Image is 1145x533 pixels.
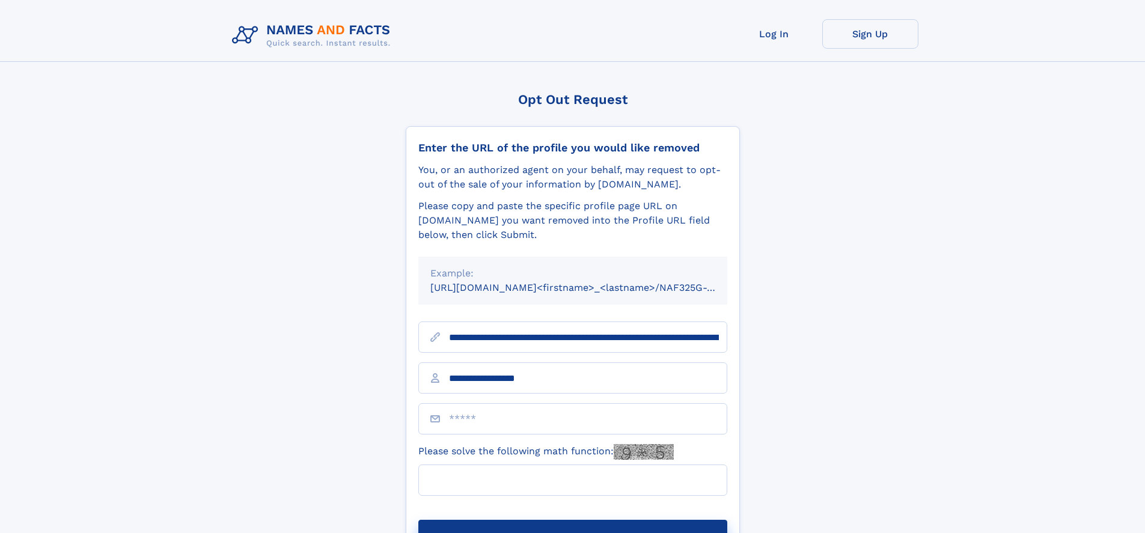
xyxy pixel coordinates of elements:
[430,282,750,293] small: [URL][DOMAIN_NAME]<firstname>_<lastname>/NAF325G-xxxxxxxx
[227,19,400,52] img: Logo Names and Facts
[726,19,822,49] a: Log In
[430,266,715,281] div: Example:
[406,92,740,107] div: Opt Out Request
[418,444,674,460] label: Please solve the following math function:
[418,199,727,242] div: Please copy and paste the specific profile page URL on [DOMAIN_NAME] you want removed into the Pr...
[822,19,918,49] a: Sign Up
[418,141,727,154] div: Enter the URL of the profile you would like removed
[418,163,727,192] div: You, or an authorized agent on your behalf, may request to opt-out of the sale of your informatio...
